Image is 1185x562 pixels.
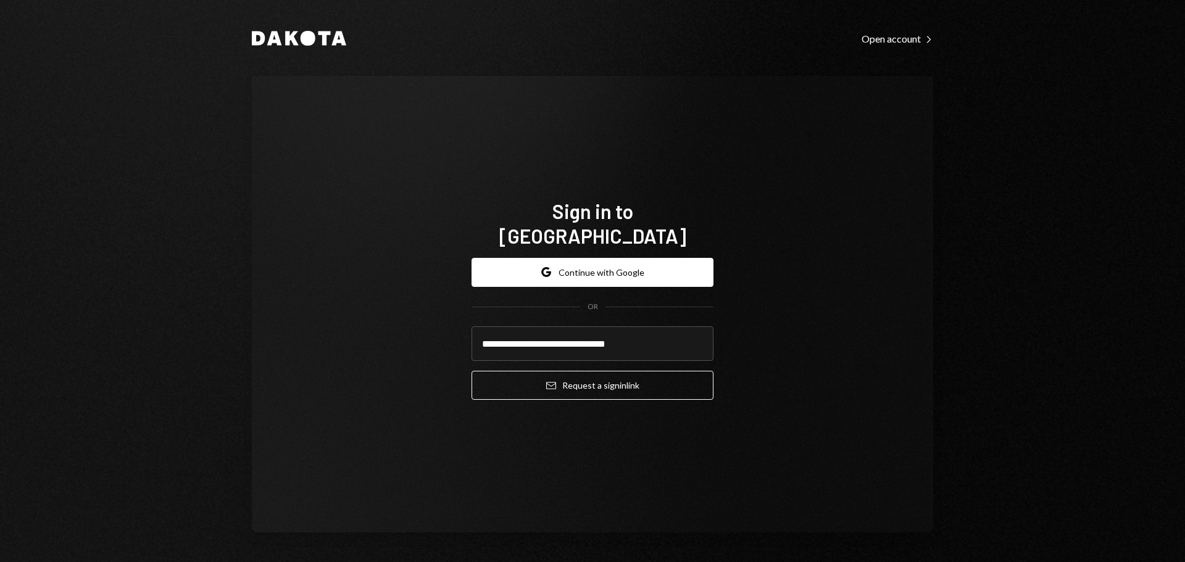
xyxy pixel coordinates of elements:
h1: Sign in to [GEOGRAPHIC_DATA] [472,199,713,248]
button: Continue with Google [472,258,713,287]
a: Open account [862,31,933,45]
button: Request a signinlink [472,371,713,400]
div: OR [588,302,598,312]
div: Open account [862,33,933,45]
